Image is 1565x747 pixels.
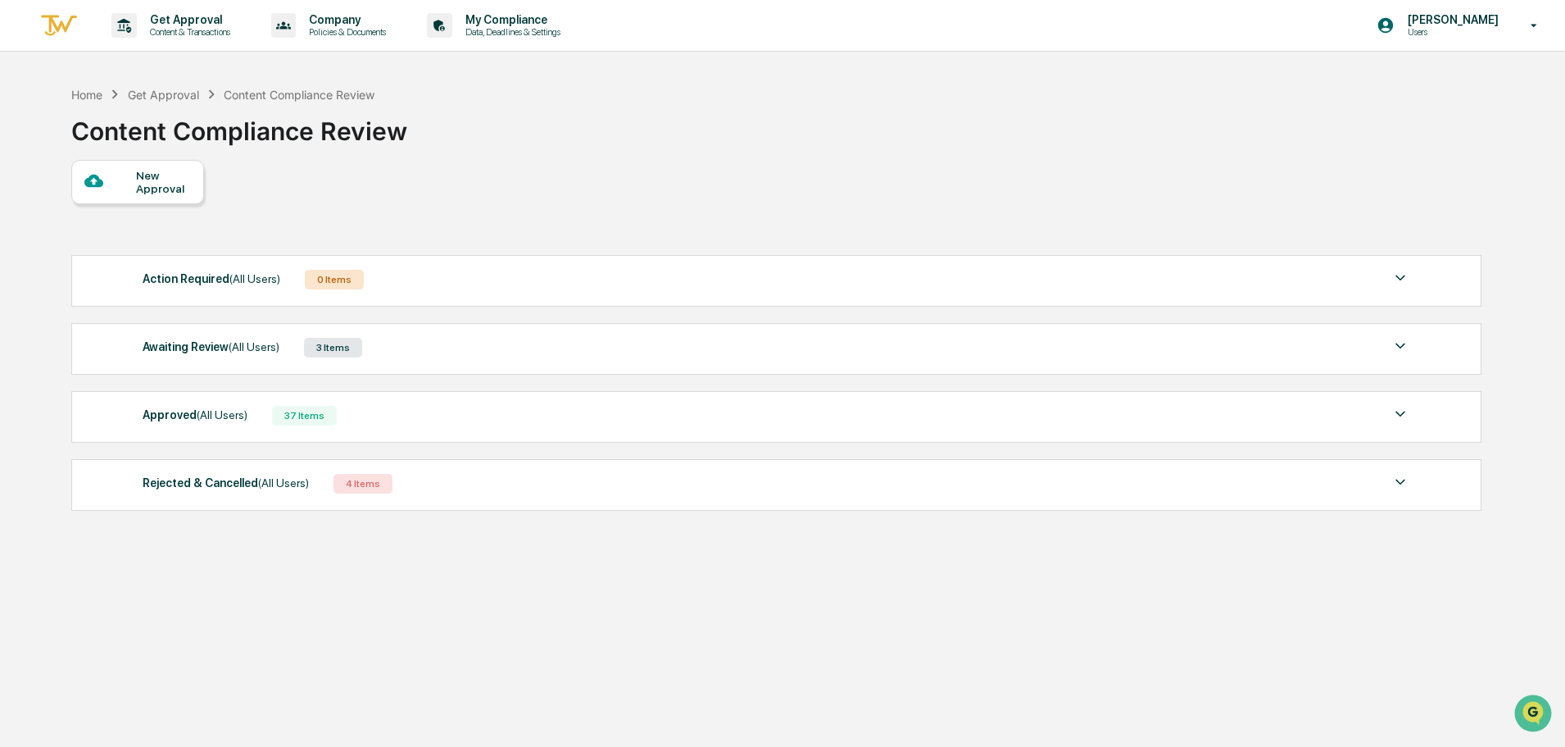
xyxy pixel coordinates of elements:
button: Start new chat [279,130,298,150]
div: 3 Items [304,338,362,358]
p: Get Approval [137,13,238,26]
a: Powered byPylon [116,277,198,290]
p: Company [296,13,394,26]
span: (All Users) [258,476,309,490]
p: Content & Transactions [137,26,238,38]
div: Home [71,88,102,102]
span: Attestations [135,207,203,223]
p: My Compliance [452,13,569,26]
div: 37 Items [272,406,337,426]
div: We're available if you need us! [56,142,207,155]
div: Action Required [143,268,280,289]
img: caret [1390,472,1410,492]
div: Get Approval [128,88,199,102]
span: Preclearance [33,207,106,223]
p: How can we help? [16,34,298,61]
div: Content Compliance Review [71,103,407,146]
div: Content Compliance Review [224,88,374,102]
a: 🔎Data Lookup [10,231,110,261]
img: caret [1390,336,1410,356]
div: New Approval [136,169,191,195]
img: 1746055101610-c473b297-6a78-478c-a979-82029cc54cd1 [16,125,46,155]
div: 4 Items [333,474,392,494]
p: Users [1395,26,1507,38]
div: Approved [143,404,247,426]
img: logo [39,12,79,39]
span: (All Users) [229,272,280,285]
div: Rejected & Cancelled [143,472,309,494]
span: (All Users) [197,408,247,421]
div: 🔎 [16,239,29,253]
img: caret [1390,268,1410,288]
iframe: Open customer support [1513,693,1557,737]
span: (All Users) [229,340,279,353]
a: 🗄️Attestations [112,200,210,230]
p: [PERSON_NAME] [1395,13,1507,26]
img: caret [1390,404,1410,424]
p: Data, Deadlines & Settings [452,26,569,38]
div: 🗄️ [119,208,132,221]
div: Start new chat [56,125,269,142]
span: Pylon [163,278,198,290]
input: Clear [43,75,270,92]
div: 0 Items [305,270,364,289]
div: 🖐️ [16,208,29,221]
div: Awaiting Review [143,336,279,358]
a: 🖐️Preclearance [10,200,112,230]
span: Data Lookup [33,238,103,254]
p: Policies & Documents [296,26,394,38]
